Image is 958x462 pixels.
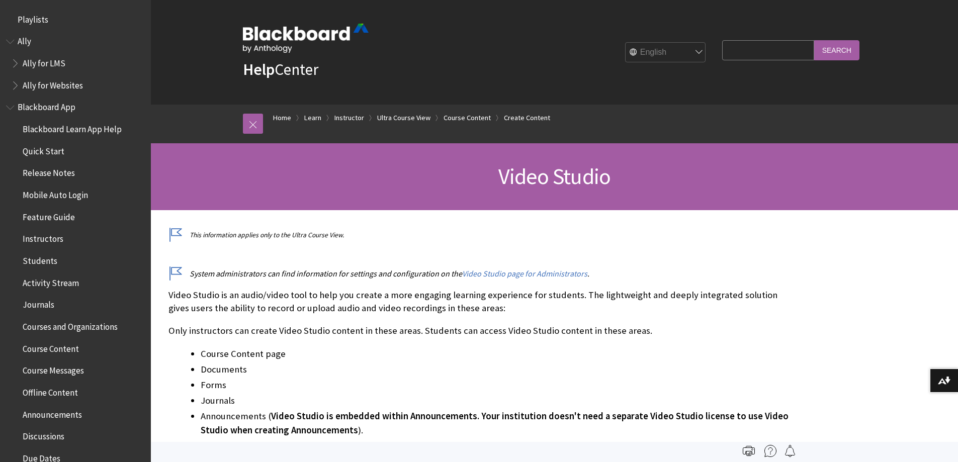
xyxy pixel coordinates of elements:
img: Print [743,445,755,457]
span: Instructors [23,231,63,244]
p: Only instructors can create Video Studio content in these areas. Students can access Video Studio... [168,324,792,337]
span: Feature Guide [23,209,75,222]
strong: Help [243,59,275,79]
a: Create Content [504,112,550,124]
nav: Book outline for Anthology Ally Help [6,33,145,94]
span: Journals [23,297,54,310]
span: Ally for Websites [23,77,83,90]
span: Mobile Auto Login [23,187,88,200]
span: Offline Content [23,384,78,398]
span: Activity Stream [23,274,79,288]
p: Video Studio is an audio/video tool to help you create a more engaging learning experience for st... [168,289,792,315]
a: Learn [304,112,321,124]
li: Forms [201,378,792,392]
span: Release Notes [23,165,75,178]
span: Discussions [23,428,64,441]
a: Home [273,112,291,124]
p: This information applies only to the Ultra Course View. [168,230,792,240]
span: Video Studio is embedded within Announcements. Your institution doesn't need a separate Video Stu... [201,410,789,436]
span: Announcements [23,406,82,420]
span: Ally for LMS [23,55,65,68]
span: Ally [18,33,31,47]
img: More help [764,445,776,457]
select: Site Language Selector [626,43,706,63]
input: Search [814,40,859,60]
li: Documents [201,362,792,377]
span: Blackboard App [18,99,75,113]
span: Video Studio [498,162,611,190]
img: Blackboard by Anthology [243,24,369,53]
span: Courses and Organizations [23,318,118,332]
span: Blackboard Learn App Help [23,121,122,134]
li: Announcements ( ). [201,409,792,437]
li: Course Content page [201,347,792,361]
a: Instructor [334,112,364,124]
li: Journals [201,394,792,408]
span: Students [23,252,57,266]
a: Course Content [444,112,491,124]
p: System administrators can find information for settings and configuration on the . [168,268,792,279]
nav: Book outline for Playlists [6,11,145,28]
img: Follow this page [784,445,796,457]
span: Course Content [23,340,79,354]
a: Ultra Course View [377,112,430,124]
a: HelpCenter [243,59,318,79]
span: Playlists [18,11,48,25]
span: Course Messages [23,362,84,376]
a: Video Studio page for Administrators [462,268,587,279]
span: Quick Start [23,143,64,156]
